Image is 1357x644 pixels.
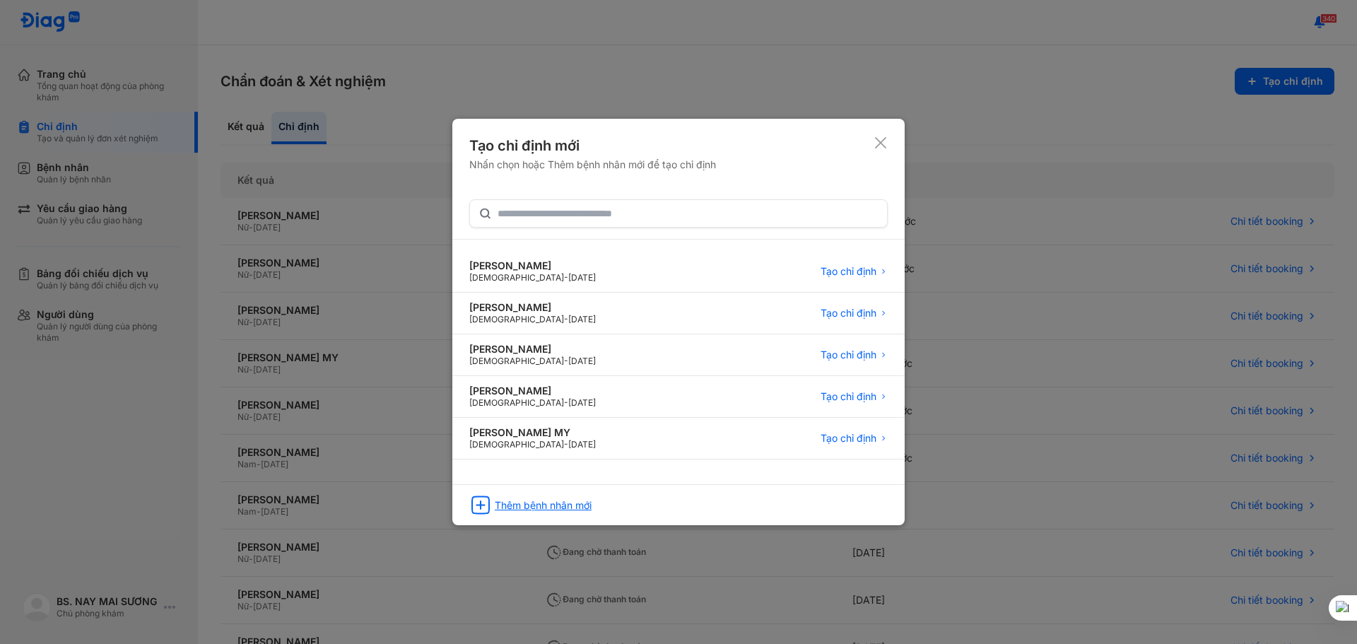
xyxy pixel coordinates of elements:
[469,385,596,397] div: [PERSON_NAME]
[821,307,876,320] span: Tạo chỉ định
[469,259,596,272] div: [PERSON_NAME]
[568,314,596,324] span: [DATE]
[469,314,564,324] span: [DEMOGRAPHIC_DATA]
[495,499,592,512] div: Thêm bệnh nhân mới
[469,356,564,366] span: [DEMOGRAPHIC_DATA]
[469,397,564,408] span: [DEMOGRAPHIC_DATA]
[564,439,568,450] span: -
[564,314,568,324] span: -
[564,397,568,408] span: -
[564,356,568,366] span: -
[568,356,596,366] span: [DATE]
[568,272,596,283] span: [DATE]
[821,265,876,278] span: Tạo chỉ định
[469,439,564,450] span: [DEMOGRAPHIC_DATA]
[469,343,596,356] div: [PERSON_NAME]
[469,272,564,283] span: [DEMOGRAPHIC_DATA]
[469,426,596,439] div: [PERSON_NAME] MY
[469,136,716,156] div: Tạo chỉ định mới
[821,432,876,445] span: Tạo chỉ định
[564,272,568,283] span: -
[821,390,876,403] span: Tạo chỉ định
[568,439,596,450] span: [DATE]
[469,158,716,171] div: Nhấn chọn hoặc Thêm bệnh nhân mới để tạo chỉ định
[568,397,596,408] span: [DATE]
[469,301,596,314] div: [PERSON_NAME]
[821,349,876,361] span: Tạo chỉ định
